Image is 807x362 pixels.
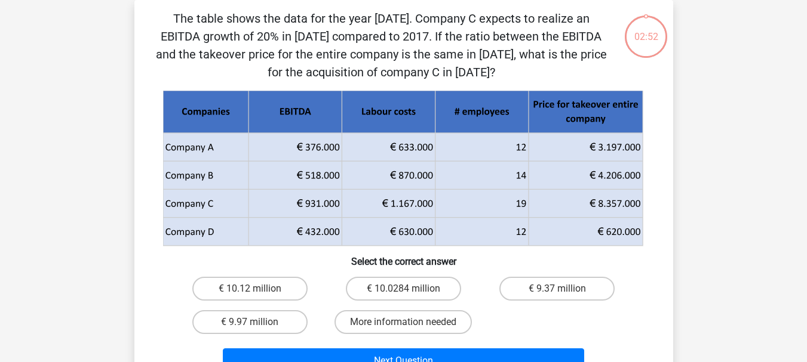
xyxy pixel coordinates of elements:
[346,277,461,301] label: € 10.0284 million
[499,277,615,301] label: € 9.37 million
[335,310,472,334] label: More information needed
[192,310,308,334] label: € 9.97 million
[192,277,308,301] label: € 10.12 million
[154,246,654,267] h6: Select the correct answer
[624,14,668,44] div: 02:52
[154,10,609,81] p: The table shows the data for the year [DATE]. Company C expects to realize an EBITDA growth of 20...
